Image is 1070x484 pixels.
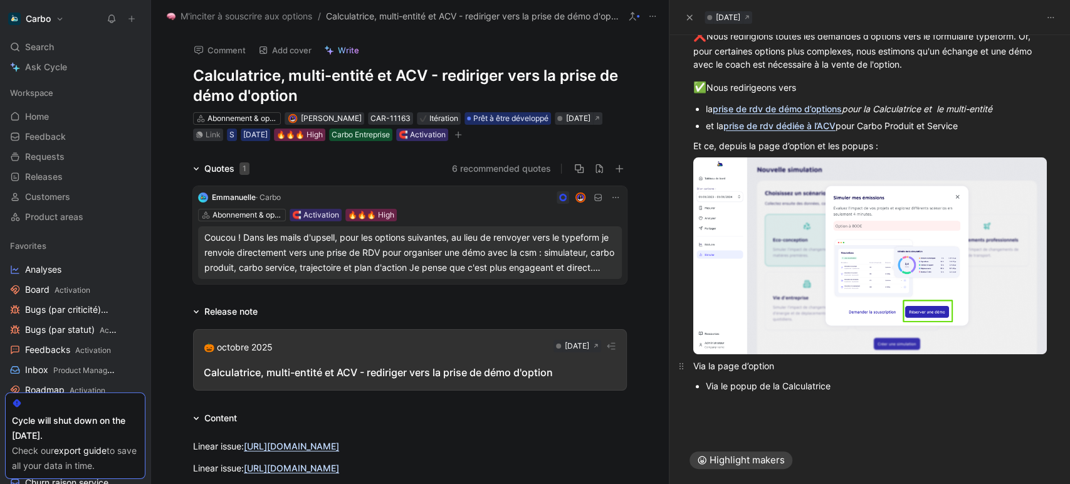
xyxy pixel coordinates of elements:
div: Coucou ! Dans les mails d'upsell, pour les options suivantes, au lieu de renvoyer vers le typefor... [204,230,616,275]
span: Prêt à être développé [473,112,548,125]
span: Activation [100,325,135,335]
img: image.png [693,157,1047,354]
div: [DATE] [243,129,268,141]
div: Content [204,411,237,426]
span: Customers [25,191,70,203]
div: la [706,102,1047,115]
img: avatar [289,115,296,122]
div: [DATE] [565,340,589,352]
span: Feedbacks [25,344,111,357]
button: 6 recommended quotes [452,161,551,176]
span: Releases [25,171,63,183]
a: Home [5,107,145,126]
span: Emmanuelle [212,192,256,202]
div: Release note [204,304,258,319]
span: Requests [25,150,65,163]
span: [PERSON_NAME] [301,113,362,123]
span: Workspace [10,87,53,99]
div: Via le popup de la Calculatrice [706,379,1047,392]
a: Bugs (par statut)Activation [5,320,145,339]
span: ❌ [693,29,706,42]
button: Comment [188,41,251,59]
a: [URL][DOMAIN_NAME] [244,463,339,473]
a: Feedback [5,127,145,146]
a: [URL][DOMAIN_NAME] [244,441,339,451]
button: 🎃 octobre 2025[DATE]Calculatrice, multi-entité et ACV - rediriger vers la prise de démo d'option [193,329,627,391]
a: RoadmapActivation [5,381,145,399]
div: Release note [188,304,263,319]
span: Bugs (par criticité) [25,303,118,317]
button: 🧠M'inciter à souscrire aux options [164,9,315,24]
span: Ask Cycle [25,60,67,75]
div: Nous redirigions toutes les demandes d'options vers le formulaire typeform. Or, pour certaines op... [693,28,1047,71]
div: 🧲 Activation [292,209,339,221]
a: prise de rdv de démo d’options [713,103,842,114]
a: BoardActivation [5,280,145,299]
span: Product Management [53,366,129,375]
div: 🧲 Activation [399,129,446,141]
span: M'inciter à souscrire aux options [181,9,312,24]
h1: Carbo [26,13,51,24]
div: Content [188,411,242,426]
button: Write [318,41,365,59]
img: avatar [577,194,585,202]
span: Activation [70,386,105,395]
div: [DATE] [566,112,590,125]
a: Releases [5,167,145,186]
div: Et ce, depuis la page d’option et les popups : [693,139,1047,152]
img: 🧠 [167,12,176,21]
img: logo [198,192,208,203]
div: ✔️Itération [417,112,461,125]
div: 🔥🔥🔥 High [276,129,323,141]
span: Roadmap [25,384,105,397]
div: Search [5,38,145,56]
div: Abonnement & options [207,112,278,125]
a: FeedbacksActivation [5,340,145,359]
div: Via la page d’option [693,359,1047,372]
a: prise de rdv dédiée à l’ACV [723,120,836,131]
span: Activation [75,345,111,355]
a: Analyses [5,260,145,279]
button: Add cover [253,41,317,59]
button: CarboCarbo [5,10,67,28]
span: Board [25,283,90,297]
span: Product areas [25,211,83,223]
img: Carbo [8,13,21,25]
div: 🎃 octobre 2025 [204,340,273,355]
div: Link [206,129,221,141]
div: Linear issue: [193,439,627,453]
div: Abonnement & options [212,209,283,221]
div: Linear issue: [193,461,627,475]
span: Write [338,45,359,56]
div: Calculatrice, multi-entité et ACV - rediriger vers la prise de démo d'option [204,365,616,380]
span: ✅ [693,81,706,93]
a: InboxProduct Management [5,360,145,379]
span: Activation [55,285,90,295]
span: Analyses [25,263,61,276]
div: Nous redirigeons vers [693,80,1047,96]
div: Quotes [204,161,249,176]
div: CAR-11163 [370,112,411,125]
div: [DATE] [716,11,740,24]
span: Favorites [10,239,46,252]
a: export guide [54,445,107,456]
div: Cycle will shut down on the [DATE]. [12,413,139,443]
div: et la pour Carbo Produit et Service [706,119,1047,132]
a: Ask Cycle [5,58,145,76]
em: pour la Calculatrice et le multi-entité [842,103,992,114]
span: Inbox [25,364,116,377]
span: · Carbo [256,192,281,202]
span: / [318,9,321,24]
div: Quotes1 [188,161,254,176]
div: 🔥🔥🔥 High [348,209,394,221]
span: Search [25,39,54,55]
div: Workspace [5,83,145,102]
h1: Calculatrice, multi-entité et ACV - rediriger vers la prise de démo d'option [193,66,627,106]
span: Home [25,110,49,123]
a: Requests [5,147,145,166]
a: Product areas [5,208,145,226]
div: Check our to save all your data in time. [12,443,139,473]
div: Itération [419,112,458,125]
button: Highlight makers [690,451,792,469]
div: Carbo Entreprise [332,129,390,141]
